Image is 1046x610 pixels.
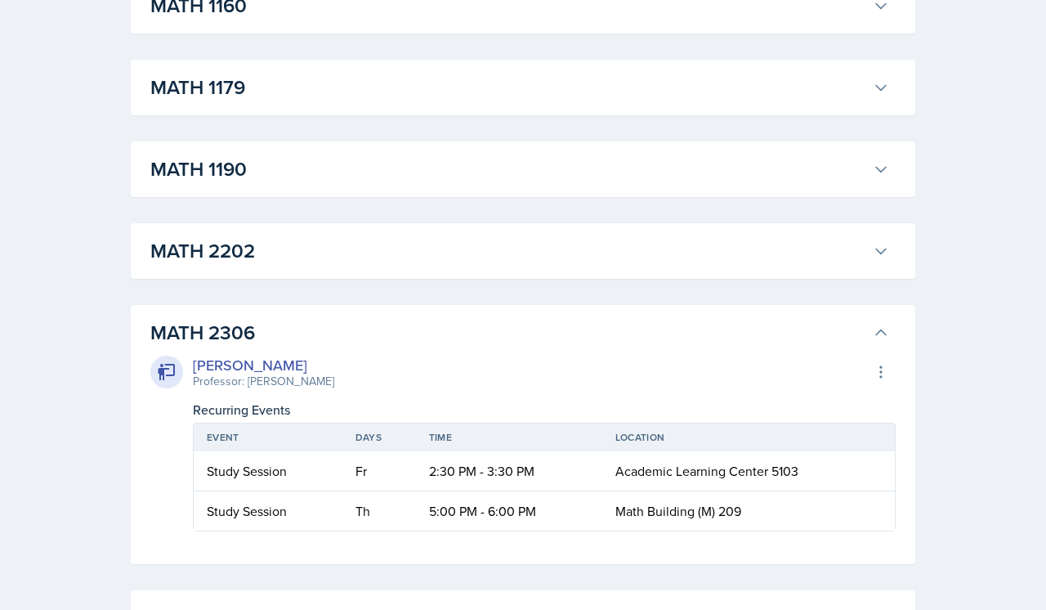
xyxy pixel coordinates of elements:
[342,424,416,451] th: Days
[416,424,602,451] th: Time
[416,451,602,491] td: 2:30 PM - 3:30 PM
[150,155,866,184] h3: MATH 1190
[342,451,416,491] td: Fr
[150,73,866,102] h3: MATH 1179
[193,354,334,376] div: [PERSON_NAME]
[342,491,416,531] td: Th
[147,233,892,269] button: MATH 2202
[147,70,892,105] button: MATH 1179
[150,236,866,266] h3: MATH 2202
[194,424,342,451] th: Event
[416,491,602,531] td: 5:00 PM - 6:00 PM
[602,424,895,451] th: Location
[147,315,892,351] button: MATH 2306
[147,151,892,187] button: MATH 1190
[615,462,798,480] span: Academic Learning Center 5103
[193,373,334,390] div: Professor: [PERSON_NAME]
[150,318,866,348] h3: MATH 2306
[615,502,741,520] span: Math Building (M) 209
[207,501,329,521] div: Study Session
[193,400,896,419] div: Recurring Events
[207,461,329,481] div: Study Session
